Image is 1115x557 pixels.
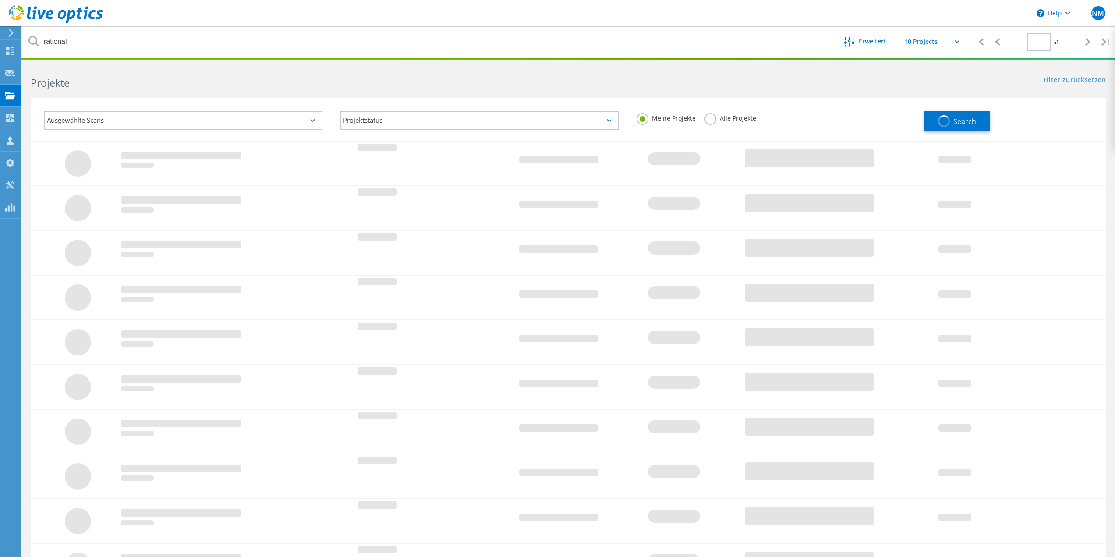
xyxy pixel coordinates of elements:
div: | [1097,26,1115,57]
svg: \n [1037,9,1044,17]
div: | [970,26,988,57]
input: Projekte nach Namen, Verantwortlichem, ID, Unternehmen usw. suchen [22,26,831,57]
div: Projektstatus [340,111,619,130]
label: Alle Projekte [704,113,756,121]
button: Search [924,111,990,131]
a: Live Optics Dashboard [9,18,103,25]
label: Meine Projekte [637,113,696,121]
span: of [1053,39,1058,46]
a: Filter zurücksetzen [1044,77,1106,84]
span: Search [953,117,976,126]
span: Erweitert [859,38,886,44]
div: Ausgewählte Scans [44,111,322,130]
span: NM [1092,10,1104,17]
b: Projekte [31,76,70,90]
